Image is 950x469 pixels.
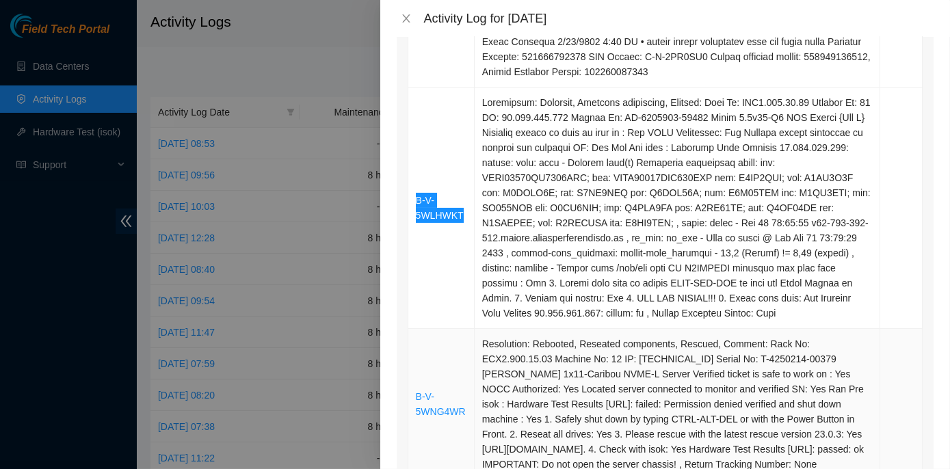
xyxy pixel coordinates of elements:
[424,11,934,26] div: Activity Log for [DATE]
[401,13,412,24] span: close
[475,88,880,329] td: Loremipsum: Dolorsit, Ametcons adipiscing, Elitsed: Doei Te: INC1.005.30.89 Utlabor Et: 81 DO: 90...
[416,195,464,221] a: B-V-5WLHWKT
[416,391,466,417] a: B-V-5WNG4WR
[397,12,416,25] button: Close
